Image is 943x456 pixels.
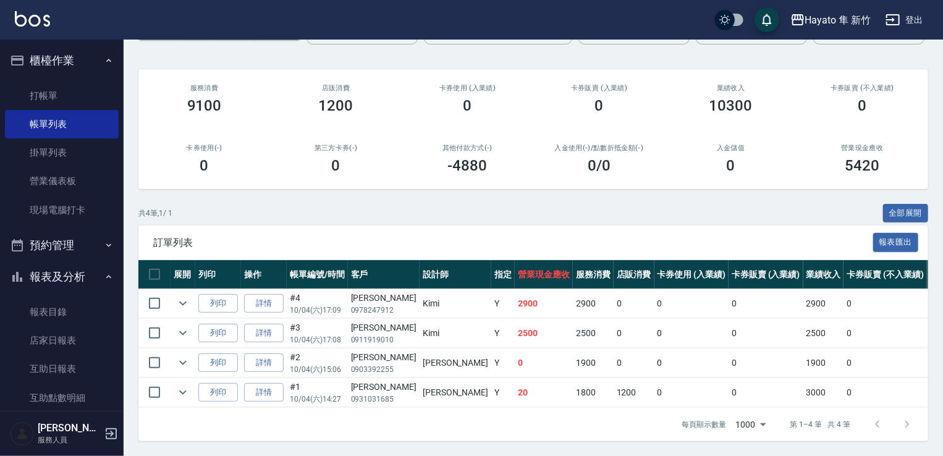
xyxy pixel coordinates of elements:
[729,319,803,348] td: 0
[287,348,348,378] td: #2
[654,378,729,407] td: 0
[573,289,614,318] td: 2900
[709,97,753,114] h3: 10300
[187,97,222,114] h3: 9100
[287,319,348,348] td: #3
[654,319,729,348] td: 0
[803,260,844,289] th: 業績收入
[5,138,119,167] a: 掛單列表
[420,260,491,289] th: 設計師
[858,97,867,114] h3: 0
[420,348,491,378] td: [PERSON_NAME]
[515,319,573,348] td: 2500
[10,421,35,446] img: Person
[5,82,119,110] a: 打帳單
[680,84,782,92] h2: 業績收入
[138,208,172,219] p: 共 4 筆, 1 / 1
[844,348,926,378] td: 0
[15,11,50,27] img: Logo
[38,422,101,434] h5: [PERSON_NAME]
[573,260,614,289] th: 服務消費
[491,378,515,407] td: Y
[811,84,913,92] h2: 卡券販賣 (不入業績)
[351,394,417,405] p: 0931031685
[573,378,614,407] td: 1800
[244,294,284,313] a: 詳情
[573,348,614,378] td: 1900
[448,157,488,174] h3: -4880
[729,289,803,318] td: 0
[174,294,192,313] button: expand row
[803,289,844,318] td: 2900
[614,378,654,407] td: 1200
[198,324,238,343] button: 列印
[244,324,284,343] a: 詳情
[682,419,726,430] p: 每頁顯示數量
[873,236,919,248] a: 報表匯出
[174,324,192,342] button: expand row
[348,260,420,289] th: 客戶
[614,319,654,348] td: 0
[420,289,491,318] td: Kimi
[5,167,119,195] a: 營業儀表板
[195,260,241,289] th: 列印
[332,157,340,174] h3: 0
[881,9,928,32] button: 登出
[844,378,926,407] td: 0
[351,321,417,334] div: [PERSON_NAME]
[198,383,238,402] button: 列印
[614,289,654,318] td: 0
[614,260,654,289] th: 店販消費
[420,319,491,348] td: Kimi
[351,351,417,364] div: [PERSON_NAME]
[755,7,779,32] button: save
[5,196,119,224] a: 現場電腦打卡
[680,144,782,152] h2: 入金儲值
[174,383,192,402] button: expand row
[244,383,284,402] a: 詳情
[614,348,654,378] td: 0
[351,334,417,345] p: 0911919010
[844,319,926,348] td: 0
[351,292,417,305] div: [PERSON_NAME]
[351,364,417,375] p: 0903392255
[463,97,472,114] h3: 0
[5,229,119,261] button: 預約管理
[241,260,287,289] th: 操作
[729,378,803,407] td: 0
[5,384,119,412] a: 互助點數明細
[883,204,929,223] button: 全部展開
[731,408,771,441] div: 1000
[285,144,387,152] h2: 第三方卡券(-)
[290,305,345,316] p: 10/04 (六) 17:09
[654,348,729,378] td: 0
[417,144,518,152] h2: 其他付款方式(-)
[285,84,387,92] h2: 店販消費
[873,233,919,252] button: 報表匯出
[845,157,880,174] h3: 5420
[287,260,348,289] th: 帳單編號/時間
[491,348,515,378] td: Y
[290,334,345,345] p: 10/04 (六) 17:08
[595,97,604,114] h3: 0
[515,289,573,318] td: 2900
[515,260,573,289] th: 營業現金應收
[790,419,850,430] p: 第 1–4 筆 共 4 筆
[491,319,515,348] td: Y
[785,7,876,33] button: Hayato 隼 新竹
[153,237,873,249] span: 訂單列表
[5,110,119,138] a: 帳單列表
[727,157,735,174] h3: 0
[803,348,844,378] td: 1900
[548,84,650,92] h2: 卡券販賣 (入業績)
[287,289,348,318] td: #4
[198,294,238,313] button: 列印
[729,348,803,378] td: 0
[844,260,926,289] th: 卡券販賣 (不入業績)
[290,364,345,375] p: 10/04 (六) 15:06
[153,144,255,152] h2: 卡券使用(-)
[515,348,573,378] td: 0
[803,319,844,348] td: 2500
[290,394,345,405] p: 10/04 (六) 14:27
[174,353,192,372] button: expand row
